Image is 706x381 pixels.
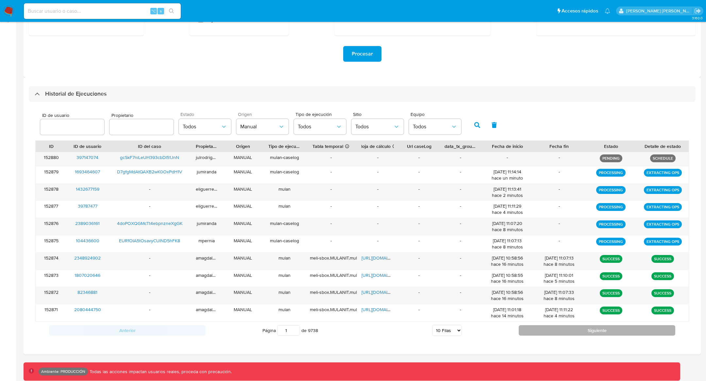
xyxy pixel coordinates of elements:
[165,7,178,16] button: search-icon
[88,369,232,375] p: Todas las acciones impactan usuarios reales, proceda con precaución.
[692,15,703,21] span: 3.160.0
[562,8,598,14] span: Accesos rápidos
[626,8,692,14] p: stella.andriano@mercadolibre.com
[151,8,156,14] span: ⌥
[694,8,701,14] a: Salir
[160,8,162,14] span: s
[24,7,181,15] input: Buscar usuario o caso...
[41,370,85,373] p: Ambiente: PRODUCCIÓN
[605,8,610,14] a: Notificaciones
